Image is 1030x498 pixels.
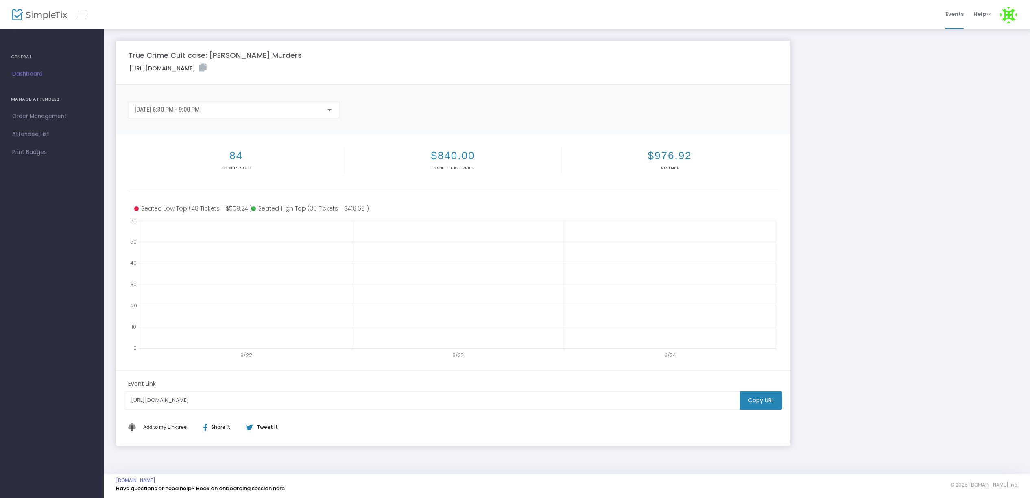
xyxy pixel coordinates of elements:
text: 10 [131,323,136,330]
span: © 2025 [DOMAIN_NAME] Inc. [950,482,1018,488]
label: [URL][DOMAIN_NAME] [129,64,207,73]
text: 30 [131,281,137,287]
p: Total Ticket Price [347,165,560,171]
m-panel-subtitle: Event Link [128,380,156,388]
text: 20 [131,302,137,309]
text: 9/23 [452,352,464,359]
span: Attendee List [12,129,92,140]
div: Tweet it [238,423,282,431]
m-button: Copy URL [740,391,782,410]
button: Add This to My Linktree [141,417,189,437]
div: Share it [195,423,246,431]
h2: $840.00 [347,149,560,162]
text: 9/24 [664,352,676,359]
p: Tickets sold [130,165,343,171]
a: [DOMAIN_NAME] [116,477,155,484]
span: [DATE] 6:30 PM - 9:00 PM [135,106,200,113]
span: Help [973,10,991,18]
text: 60 [130,217,137,224]
img: linktree [128,423,141,431]
h4: GENERAL [11,49,93,65]
span: Order Management [12,111,92,122]
a: Have questions or need help? Book an onboarding session here [116,485,285,492]
p: Revenue [563,165,777,171]
text: 9/22 [240,352,252,359]
span: Events [945,4,964,24]
m-panel-title: True Crime Cult case: [PERSON_NAME] Murders [128,50,302,61]
text: 40 [130,259,137,266]
h2: $976.92 [563,149,777,162]
h2: 84 [130,149,343,162]
h4: MANAGE ATTENDEES [11,91,93,107]
text: 50 [130,238,137,245]
span: Dashboard [12,69,92,79]
text: 0 [133,344,137,351]
span: Add to my Linktree [143,424,187,430]
span: Print Badges [12,147,92,158]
